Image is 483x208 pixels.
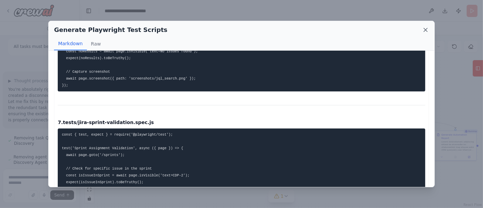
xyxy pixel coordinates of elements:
h2: Generate Playwright Test Scripts [54,25,167,35]
button: Markdown [54,37,87,50]
h4: 7. [58,119,425,126]
strong: tests/jira-sprint-validation.spec.js [63,120,154,125]
button: Raw [87,37,105,50]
